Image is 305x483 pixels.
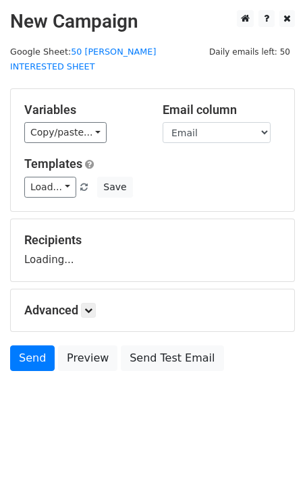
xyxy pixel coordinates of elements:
div: Loading... [24,233,281,268]
button: Save [97,177,132,198]
small: Google Sheet: [10,47,156,72]
a: Templates [24,157,82,171]
a: Send Test Email [121,345,223,371]
h5: Advanced [24,303,281,318]
a: Daily emails left: 50 [204,47,295,57]
a: Send [10,345,55,371]
h2: New Campaign [10,10,295,33]
a: 50 [PERSON_NAME] INTERESTED SHEET [10,47,156,72]
h5: Variables [24,103,142,117]
span: Daily emails left: 50 [204,45,295,59]
a: Preview [58,345,117,371]
h5: Recipients [24,233,281,248]
a: Copy/paste... [24,122,107,143]
h5: Email column [163,103,281,117]
a: Load... [24,177,76,198]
